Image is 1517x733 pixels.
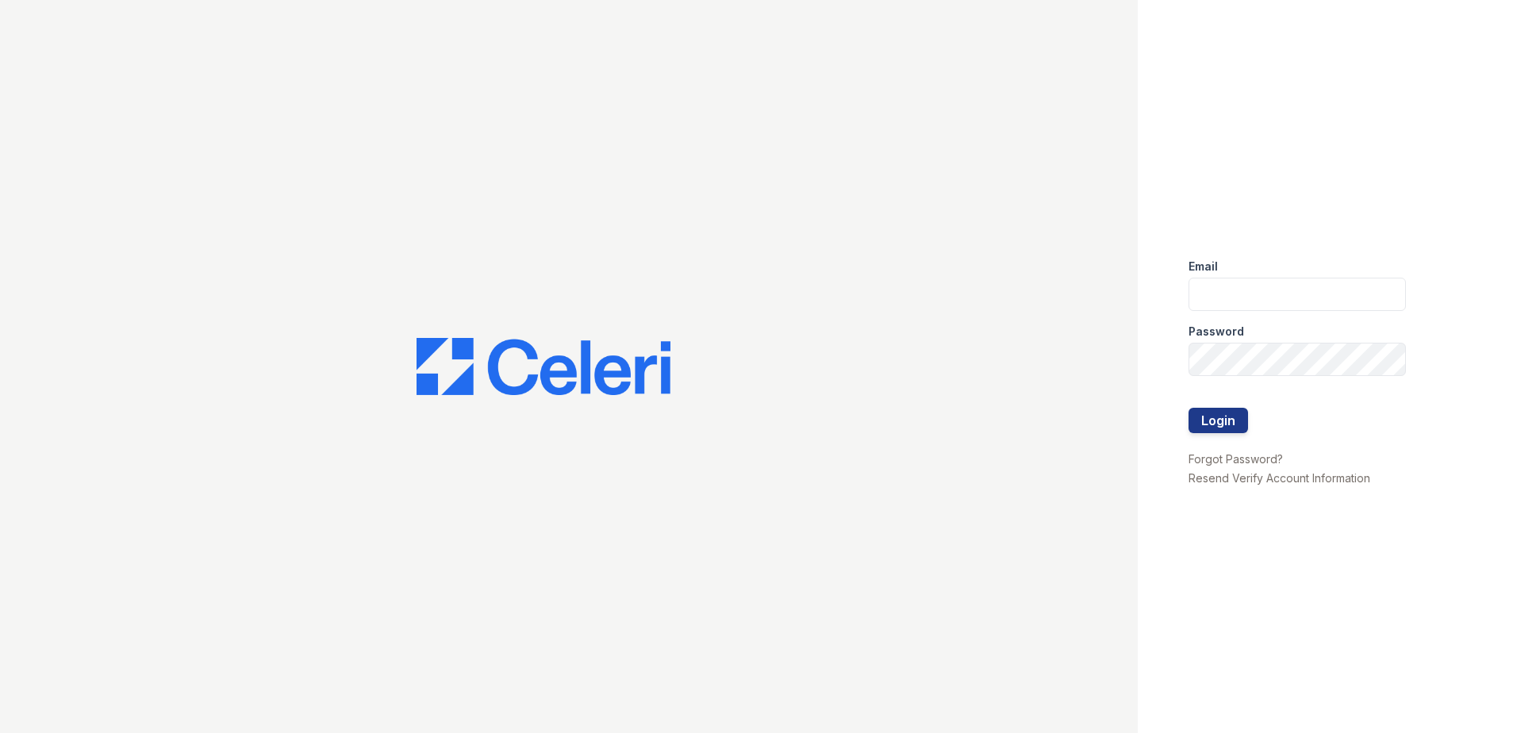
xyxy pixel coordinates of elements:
[1189,408,1248,433] button: Login
[1189,259,1218,274] label: Email
[1189,324,1244,340] label: Password
[417,338,670,395] img: CE_Logo_Blue-a8612792a0a2168367f1c8372b55b34899dd931a85d93a1a3d3e32e68fde9ad4.png
[1189,471,1370,485] a: Resend Verify Account Information
[1189,452,1283,466] a: Forgot Password?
